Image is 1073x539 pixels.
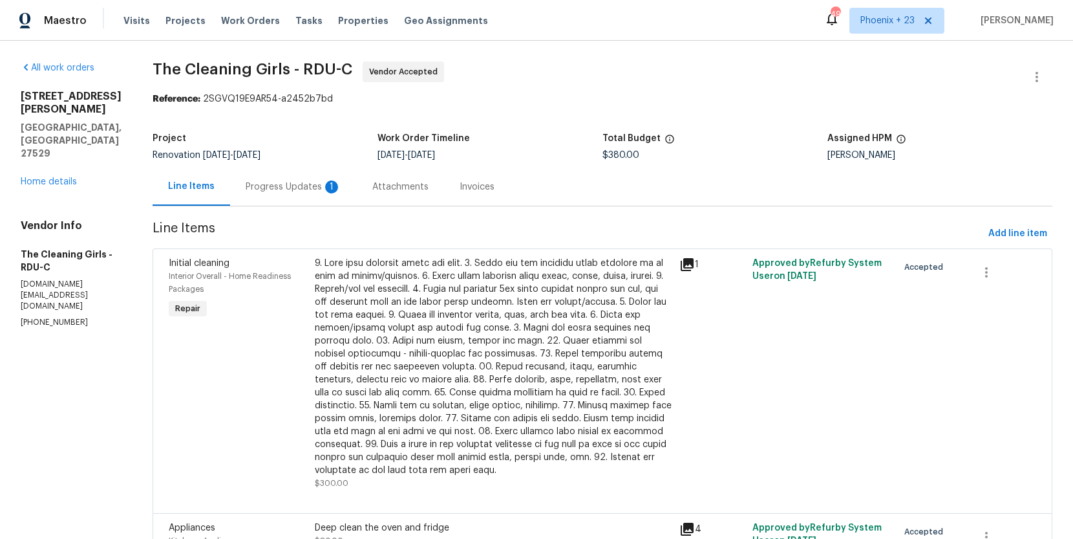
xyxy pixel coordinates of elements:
span: Repair [170,302,206,315]
span: Phoenix + 23 [860,14,915,27]
span: The Cleaning Girls - RDU-C [153,61,352,77]
div: 4 [679,522,745,537]
span: $300.00 [315,479,348,487]
b: Reference: [153,94,200,104]
div: Progress Updates [246,181,341,193]
span: Accepted [904,525,948,538]
span: - [203,151,260,160]
span: Add line item [988,226,1047,242]
a: All work orders [21,63,94,72]
span: $380.00 [602,151,639,160]
span: Vendor Accepted [369,65,443,78]
span: Accepted [904,261,948,274]
div: Attachments [372,181,429,193]
span: Initial cleaning [169,259,229,268]
span: Renovation [153,151,260,160]
h5: Work Order Timeline [377,134,470,143]
span: [DATE] [408,151,435,160]
span: Projects [165,14,206,27]
span: The total cost of line items that have been proposed by Opendoor. This sum includes line items th... [664,134,675,151]
button: Add line item [983,222,1052,246]
div: Line Items [168,180,215,193]
span: Appliances [169,523,215,533]
span: Geo Assignments [404,14,488,27]
h2: [STREET_ADDRESS][PERSON_NAME] [21,90,122,116]
span: [DATE] [787,272,816,281]
span: Tasks [295,16,323,25]
span: - [377,151,435,160]
div: 9. Lore ipsu dolorsit ametc adi elit. 3. Seddo eiu tem incididu utlab etdolore ma al enim ad mini... [315,257,672,477]
div: 1 [679,257,745,272]
div: 1 [325,181,338,193]
p: [DOMAIN_NAME][EMAIL_ADDRESS][DOMAIN_NAME] [21,279,122,312]
div: Deep clean the oven and fridge [315,522,672,534]
span: Maestro [44,14,87,27]
span: Visits [123,14,150,27]
div: Invoices [460,181,494,193]
div: 2SGVQ19E9AR54-a2452b7bd [153,93,1052,105]
span: [DATE] [203,151,230,160]
span: [PERSON_NAME] [975,14,1054,27]
span: Line Items [153,222,983,246]
span: [DATE] [233,151,260,160]
span: The hpm assigned to this work order. [896,134,906,151]
span: Properties [338,14,388,27]
div: 493 [831,8,840,21]
p: [PHONE_NUMBER] [21,317,122,328]
h5: [GEOGRAPHIC_DATA], [GEOGRAPHIC_DATA] 27529 [21,121,122,160]
span: Interior Overall - Home Readiness Packages [169,272,291,293]
h4: Vendor Info [21,219,122,232]
a: Home details [21,177,77,186]
h5: Project [153,134,186,143]
h5: The Cleaning Girls - RDU-C [21,248,122,274]
span: Approved by Refurby System User on [752,259,882,281]
div: [PERSON_NAME] [827,151,1052,160]
h5: Assigned HPM [827,134,892,143]
h5: Total Budget [602,134,661,143]
span: Work Orders [221,14,280,27]
span: [DATE] [377,151,405,160]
